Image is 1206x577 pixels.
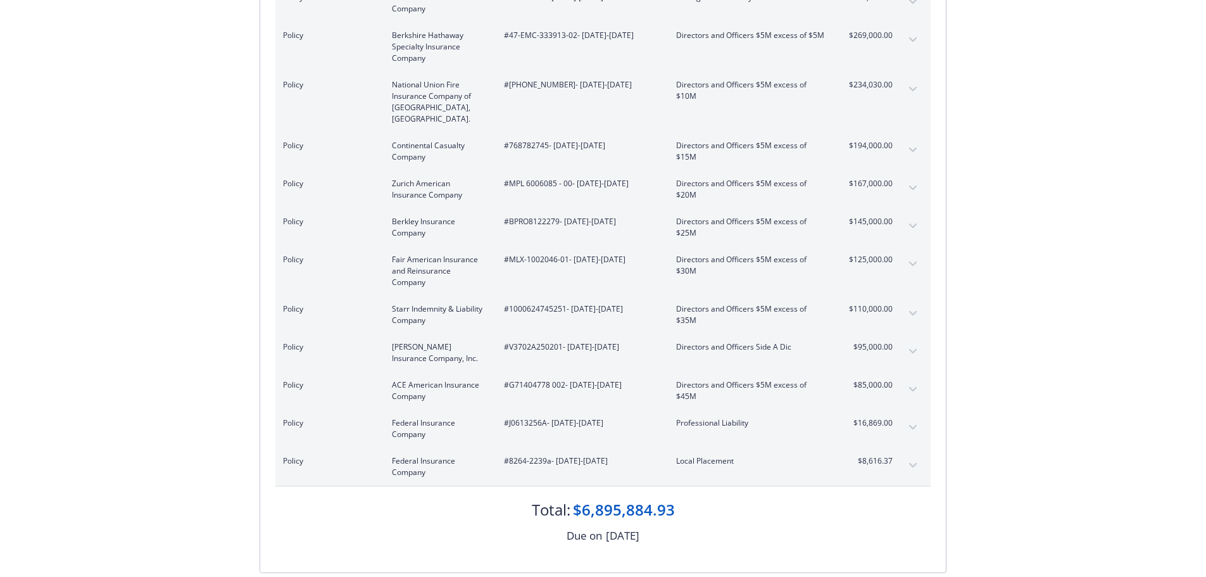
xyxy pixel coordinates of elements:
[676,303,825,326] span: Directors and Officers $5M excess of $35M
[504,303,656,315] span: #1000624745251 - [DATE]-[DATE]
[676,455,825,467] span: Local Placement
[275,208,931,246] div: PolicyBerkley Insurance Company#BPRO8122279- [DATE]-[DATE]Directors and Officers $5M excess of $2...
[676,178,825,201] span: Directors and Officers $5M excess of $20M
[845,417,893,429] span: $16,869.00
[903,341,923,362] button: expand content
[676,254,825,277] span: Directors and Officers $5M excess of $30M
[392,455,484,478] span: Federal Insurance Company
[676,341,825,353] span: Directors and Officers Side A Dic
[676,140,825,163] span: Directors and Officers $5M excess of $15M
[567,528,602,544] div: Due on
[392,417,484,440] span: Federal Insurance Company
[275,170,931,208] div: PolicyZurich American Insurance Company#MPL 6006085 - 00- [DATE]-[DATE]Directors and Officers $5M...
[275,296,931,334] div: PolicyStarr Indemnity & Liability Company#1000624745251- [DATE]-[DATE]Directors and Officers $5M ...
[275,246,931,296] div: PolicyFair American Insurance and Reinsurance Company#MLX-1002046-01- [DATE]-[DATE]Directors and ...
[845,379,893,391] span: $85,000.00
[392,79,484,125] span: National Union Fire Insurance Company of [GEOGRAPHIC_DATA], [GEOGRAPHIC_DATA].
[845,140,893,151] span: $194,000.00
[845,303,893,315] span: $110,000.00
[532,499,570,521] div: Total:
[392,140,484,163] span: Continental Casualty Company
[392,341,484,364] span: [PERSON_NAME] Insurance Company, Inc.
[504,216,656,227] span: #BPRO8122279 - [DATE]-[DATE]
[504,379,656,391] span: #G71404778 002 - [DATE]-[DATE]
[392,303,484,326] span: Starr Indemnity & Liability Company
[392,178,484,201] span: Zurich American Insurance Company
[504,178,656,189] span: #MPL 6006085 - 00 - [DATE]-[DATE]
[903,30,923,50] button: expand content
[504,30,656,41] span: #47-EMC-333913-02 - [DATE]-[DATE]
[283,216,372,227] span: Policy
[392,30,484,64] span: Berkshire Hathaway Specialty Insurance Company
[504,417,656,429] span: #J0613256A - [DATE]-[DATE]
[845,79,893,91] span: $234,030.00
[903,79,923,99] button: expand content
[903,216,923,236] button: expand content
[903,178,923,198] button: expand content
[845,254,893,265] span: $125,000.00
[676,417,825,429] span: Professional Liability
[283,178,372,189] span: Policy
[606,528,639,544] div: [DATE]
[283,30,372,41] span: Policy
[392,216,484,239] span: Berkley Insurance Company
[392,254,484,288] span: Fair American Insurance and Reinsurance Company
[504,79,656,91] span: #[PHONE_NUMBER] - [DATE]-[DATE]
[283,303,372,315] span: Policy
[676,30,825,41] span: Directors and Officers $5M excess of $5M
[573,499,675,521] div: $6,895,884.93
[676,79,825,102] span: Directors and Officers $5M excess of $10M
[283,254,372,265] span: Policy
[903,455,923,476] button: expand content
[845,178,893,189] span: $167,000.00
[275,410,931,448] div: PolicyFederal Insurance Company#J0613256A- [DATE]-[DATE]Professional Liability$16,869.00expand co...
[845,30,893,41] span: $269,000.00
[903,417,923,438] button: expand content
[845,341,893,353] span: $95,000.00
[903,140,923,160] button: expand content
[283,379,372,391] span: Policy
[392,379,484,402] span: ACE American Insurance Company
[275,448,931,486] div: PolicyFederal Insurance Company#8264-2239a- [DATE]-[DATE]Local Placement$8,616.37expand content
[504,455,656,467] span: #8264-2239a - [DATE]-[DATE]
[275,72,931,132] div: PolicyNational Union Fire Insurance Company of [GEOGRAPHIC_DATA], [GEOGRAPHIC_DATA].#[PHONE_NUMBE...
[845,455,893,467] span: $8,616.37
[275,334,931,372] div: Policy[PERSON_NAME] Insurance Company, Inc.#V3702A250201- [DATE]-[DATE]Directors and Officers Sid...
[275,22,931,72] div: PolicyBerkshire Hathaway Specialty Insurance Company#47-EMC-333913-02- [DATE]-[DATE]Directors and...
[903,254,923,274] button: expand content
[275,372,931,410] div: PolicyACE American Insurance Company#G71404778 002- [DATE]-[DATE]Directors and Officers $5M exces...
[845,216,893,227] span: $145,000.00
[676,379,825,402] span: Directors and Officers $5M excess of $45M
[283,79,372,91] span: Policy
[275,132,931,170] div: PolicyContinental Casualty Company#768782745- [DATE]-[DATE]Directors and Officers $5M excess of $...
[504,341,656,353] span: #V3702A250201 - [DATE]-[DATE]
[283,455,372,467] span: Policy
[283,140,372,151] span: Policy
[504,140,656,151] span: #768782745 - [DATE]-[DATE]
[676,216,825,239] span: Directors and Officers $5M excess of $25M
[504,254,656,265] span: #MLX-1002046-01 - [DATE]-[DATE]
[283,341,372,353] span: Policy
[903,379,923,400] button: expand content
[283,417,372,429] span: Policy
[903,303,923,324] button: expand content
